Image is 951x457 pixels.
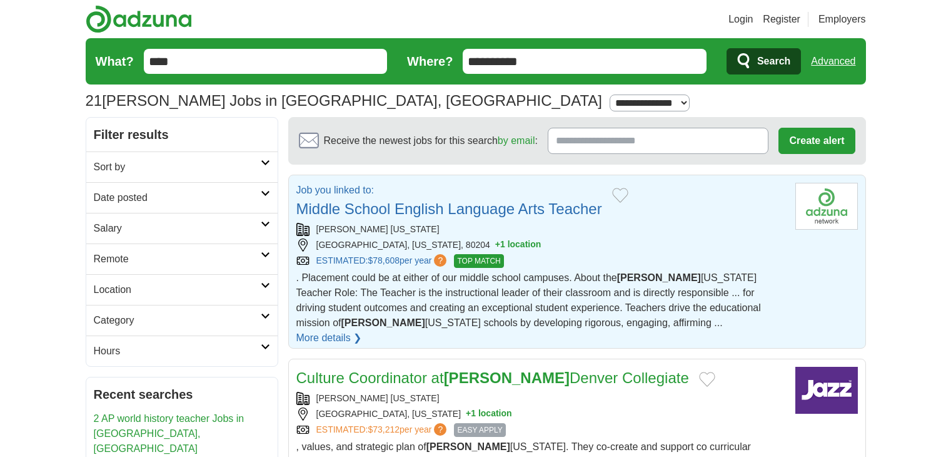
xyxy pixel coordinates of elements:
[96,52,134,71] label: What?
[341,317,425,328] strong: [PERSON_NAME]
[296,369,689,386] a: Culture Coordinator at[PERSON_NAME]Denver Collegiate
[94,385,270,404] h2: Recent searches
[778,128,855,154] button: Create alert
[407,52,453,71] label: Where?
[94,344,261,359] h2: Hours
[368,424,400,434] span: $73,212
[86,213,278,244] a: Salary
[296,223,785,236] div: [PERSON_NAME] [US_STATE]
[495,239,500,252] span: +
[811,49,855,74] a: Advanced
[86,92,602,109] h1: [PERSON_NAME] Jobs in [GEOGRAPHIC_DATA], [GEOGRAPHIC_DATA]
[818,12,866,27] a: Employers
[296,239,785,252] div: [GEOGRAPHIC_DATA], [US_STATE], 80204
[795,183,858,230] img: Company logo
[498,135,535,146] a: by email
[94,252,261,267] h2: Remote
[296,331,362,346] a: More details ❯
[495,239,541,252] button: +1 location
[727,48,801,74] button: Search
[617,272,701,283] strong: [PERSON_NAME]
[86,90,103,112] span: 21
[94,190,261,205] h2: Date posted
[296,272,761,328] span: . Placement could be at either of our middle school campuses. About the [US_STATE] Teacher Role: ...
[316,423,450,437] a: ESTIMATED:$73,212per year?
[86,305,278,336] a: Category
[316,254,450,268] a: ESTIMATED:$78,608per year?
[86,5,192,33] img: Adzuna logo
[94,160,261,175] h2: Sort by
[368,255,400,265] span: $78,608
[454,423,505,437] span: EASY APPLY
[466,408,471,421] span: +
[94,221,261,236] h2: Salary
[86,182,278,213] a: Date posted
[763,12,800,27] a: Register
[699,372,715,387] button: Add to favorite jobs
[86,151,278,182] a: Sort by
[296,183,602,198] p: Job you linked to:
[94,313,261,328] h2: Category
[86,274,278,305] a: Location
[454,254,503,268] span: TOP MATCH
[795,367,858,414] img: Company logo
[86,336,278,366] a: Hours
[612,188,628,203] button: Add to favorite jobs
[434,423,446,436] span: ?
[426,441,510,452] strong: [PERSON_NAME]
[444,369,570,386] strong: [PERSON_NAME]
[728,12,753,27] a: Login
[466,408,512,421] button: +1 location
[324,133,538,148] span: Receive the newest jobs for this search :
[86,244,278,274] a: Remote
[86,118,278,151] h2: Filter results
[296,408,785,421] div: [GEOGRAPHIC_DATA], [US_STATE]
[434,254,446,267] span: ?
[94,413,244,454] a: 2 AP world history teacher Jobs in [GEOGRAPHIC_DATA], [GEOGRAPHIC_DATA]
[757,49,790,74] span: Search
[296,392,785,405] div: [PERSON_NAME] [US_STATE]
[296,200,602,217] a: Middle School English Language Arts Teacher
[94,282,261,297] h2: Location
